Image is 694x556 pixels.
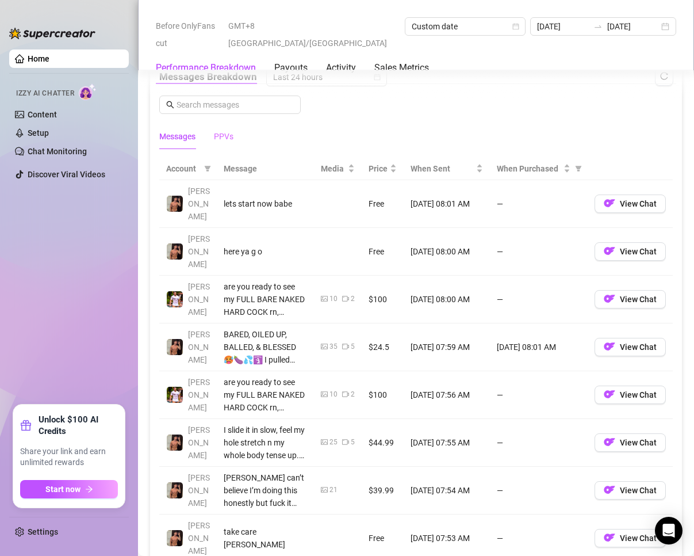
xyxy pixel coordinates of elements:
div: lets start now babe [224,197,307,210]
div: PPVs [214,130,233,143]
img: OF [604,484,615,496]
div: [PERSON_NAME] can’t believe I’m doing this honestly but fuck it bruh 😭 lmk what you’d do to me ;)... [224,471,307,509]
button: OFView Chat [595,290,666,309]
span: video-camera [342,391,349,398]
img: Zach [167,196,183,212]
td: — [490,419,588,467]
div: 10 [329,389,338,400]
span: Before OnlyFans cut [156,17,221,52]
td: [DATE] 08:01 AM [404,180,490,228]
span: View Chat [620,534,657,543]
input: Search messages [177,98,294,111]
span: picture [321,343,328,350]
th: Media [314,158,362,180]
span: [PERSON_NAME] [188,521,210,555]
span: Account [166,162,200,175]
td: — [490,276,588,323]
img: Zach [167,339,183,355]
img: Hector [167,387,183,403]
div: 25 [329,437,338,448]
td: $100 [362,276,404,323]
a: OFView Chat [595,536,666,545]
img: AI Chatter [79,83,97,100]
span: View Chat [620,342,657,352]
span: View Chat [620,486,657,495]
div: Activity [326,61,356,75]
div: Open Intercom Messenger [655,517,683,544]
input: Start date [537,20,589,33]
button: OFView Chat [595,242,666,261]
button: Start nowarrow-right [20,480,118,498]
span: video-camera [342,439,349,445]
a: OFView Chat [595,488,666,497]
div: Sales Metrics [374,61,429,75]
td: Free [362,228,404,276]
a: OFView Chat [595,440,666,450]
td: [DATE] 07:59 AM [404,323,490,371]
div: Messages [159,130,195,143]
span: View Chat [620,247,657,256]
span: View Chat [620,199,657,208]
img: Hector [167,291,183,307]
span: picture [321,439,328,445]
td: $100 [362,371,404,419]
span: picture [321,486,328,493]
div: 10 [329,294,338,304]
div: Performance Breakdown [156,61,256,75]
a: OFView Chat [595,201,666,211]
div: take care [PERSON_NAME] [224,525,307,551]
th: When Sent [404,158,490,180]
div: are you ready to see my FULL BARE NAKED HARD COCK rn, [PERSON_NAME] ???? 😈🍆 [224,280,307,318]
a: OFView Chat [595,297,666,306]
span: [PERSON_NAME] [188,425,210,460]
div: I slide it in slow, feel my hole stretch n my whole body tense up. Muscles flexin, veins poppin, ... [224,424,307,462]
span: Custom date [412,18,519,35]
div: are you ready to see my FULL BARE NAKED HARD COCK rn, [PERSON_NAME]???? 😈🍆 [224,376,307,414]
span: Share your link and earn unlimited rewards [20,446,118,469]
span: video-camera [342,295,349,302]
span: When Sent [411,162,474,175]
span: picture [321,295,328,302]
td: $44.99 [362,419,404,467]
span: View Chat [620,438,657,447]
td: [DATE] 08:00 AM [404,228,490,276]
button: OFView Chat [595,338,666,356]
div: 5 [351,341,355,352]
div: 2 [351,389,355,400]
a: Setup [28,128,49,138]
span: [PERSON_NAME] [188,473,210,508]
img: OF [604,197,615,209]
span: search [166,101,174,109]
img: OF [604,389,615,400]
img: OF [604,245,615,257]
span: [PERSON_NAME] [188,282,210,317]
span: filter [575,165,582,172]
img: Zach [167,243,183,260]
button: OFView Chat [595,195,666,213]
span: Price [369,162,388,175]
span: picture [321,391,328,398]
span: [PERSON_NAME] [188,378,210,412]
td: Free [362,180,404,228]
span: Media [321,162,346,175]
span: [PERSON_NAME] [188,234,210,269]
span: arrow-right [85,485,93,493]
button: OFView Chat [595,529,666,547]
td: [DATE] 08:01 AM [490,323,588,371]
td: [DATE] 08:00 AM [404,276,490,323]
td: [DATE] 07:54 AM [404,467,490,515]
td: — [490,371,588,419]
img: Zach [167,482,183,498]
a: OFView Chat [595,249,666,258]
span: GMT+8 [GEOGRAPHIC_DATA]/[GEOGRAPHIC_DATA] [228,17,398,52]
a: Content [28,110,57,119]
span: [PERSON_NAME] [188,186,210,221]
a: OFView Chat [595,393,666,402]
span: [PERSON_NAME] [188,330,210,364]
span: gift [20,420,32,431]
img: OF [604,293,615,304]
span: filter [573,160,584,177]
div: Payouts [274,61,308,75]
td: $24.5 [362,323,404,371]
span: Start now [45,485,80,494]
